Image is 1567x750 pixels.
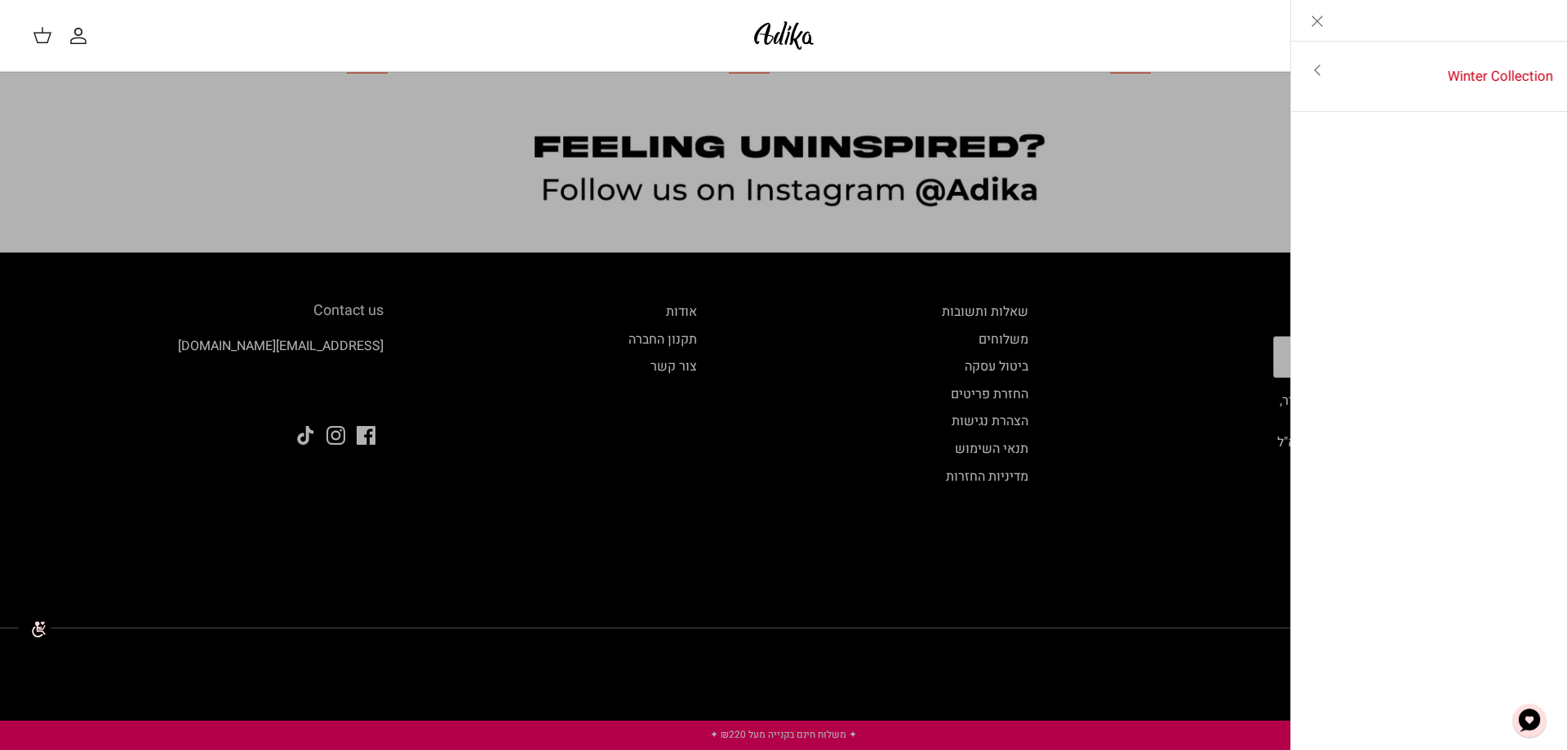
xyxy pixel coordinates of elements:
[69,26,95,46] a: החשבון שלי
[749,16,819,55] img: Adika IL
[12,606,57,651] img: accessibility_icon02.svg
[1505,696,1554,745] button: צ'אט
